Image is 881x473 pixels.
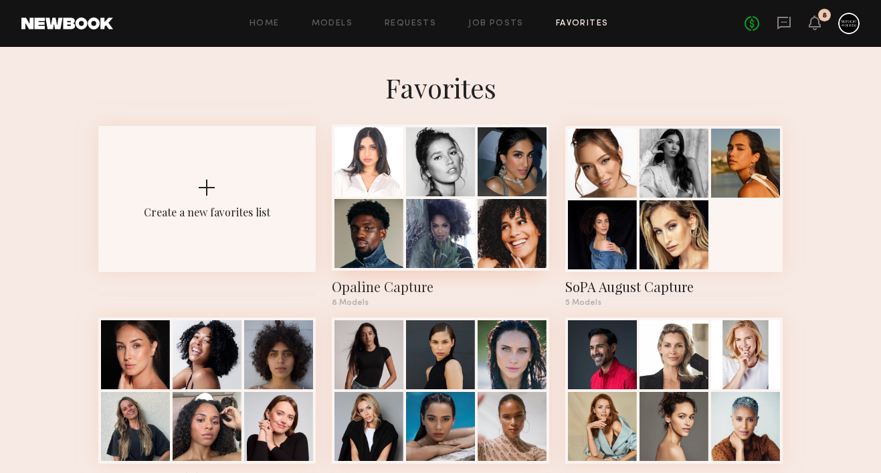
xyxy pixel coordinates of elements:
[385,19,436,28] a: Requests
[332,299,549,307] div: 8 Models
[556,19,609,28] a: Favorites
[332,126,549,307] a: Opaline Capture8 Models
[565,299,783,307] div: 5 Models
[98,126,316,318] button: Create a new favorites list
[822,12,827,19] div: 8
[332,277,549,296] div: Opaline Capture
[250,19,280,28] a: Home
[144,205,270,219] div: Create a new favorites list
[468,19,524,28] a: Job Posts
[565,277,783,296] div: SoPA August Capture
[565,126,783,307] a: SoPA August Capture5 Models
[312,19,353,28] a: Models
